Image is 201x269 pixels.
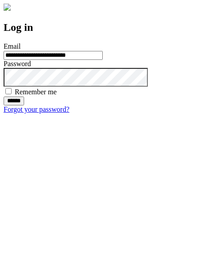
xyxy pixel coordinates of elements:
[4,60,31,67] label: Password
[4,105,69,113] a: Forgot your password?
[4,4,11,11] img: logo-4e3dc11c47720685a147b03b5a06dd966a58ff35d612b21f08c02c0306f2b779.png
[4,21,197,34] h2: Log in
[4,42,21,50] label: Email
[15,88,57,96] label: Remember me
